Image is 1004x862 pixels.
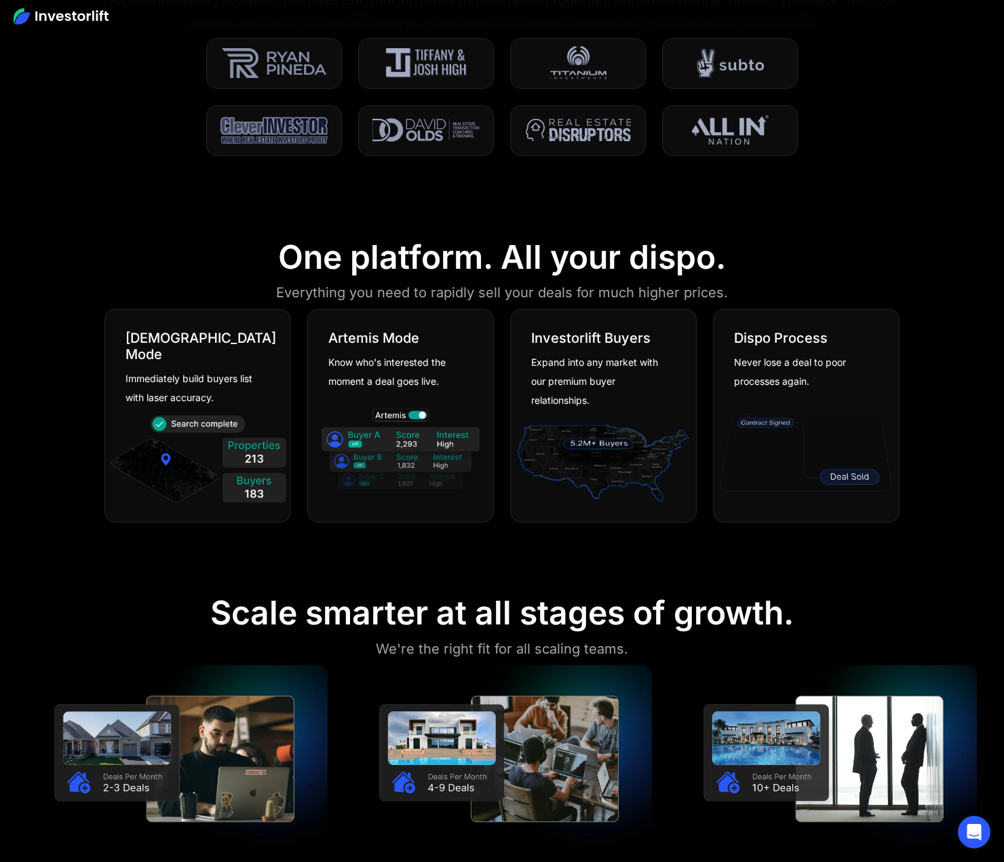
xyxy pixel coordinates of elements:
div: Immediately build buyers list with laser accuracy. [125,369,260,407]
div: Everything you need to rapidly sell your deals for much higher prices. [276,282,728,303]
div: We're the right fit for all scaling teams. [376,638,628,660]
div: One platform. All your dispo. [278,238,726,277]
div: Open Intercom Messenger [958,816,990,848]
div: Artemis Mode [328,330,419,346]
div: Never lose a deal to poor processes again. [734,353,868,391]
div: Know who's interested the moment a deal goes live. [328,353,463,391]
div: Expand into any market with our premium buyer relationships. [531,353,665,410]
div: Scale smarter at all stages of growth. [210,593,794,633]
div: Investorlift Buyers [531,330,651,346]
div: Dispo Process [734,330,828,346]
div: [DEMOGRAPHIC_DATA] Mode [125,330,276,362]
